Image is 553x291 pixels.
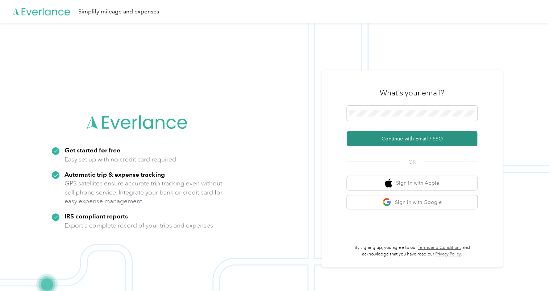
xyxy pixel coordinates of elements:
h3: What's your email? [380,88,444,98]
img: google logo [382,198,391,207]
strong: Automatic trip & expense tracking [65,171,165,178]
img: apple logo [385,179,392,188]
p: By signing up, you agree to our and acknowledge that you have read our . [347,245,477,257]
button: Continue with Email / SSO [347,131,477,146]
a: Terms and Conditions [418,245,461,250]
p: GPS satellites ensure accurate trip tracking even without cell phone service. Integrate your bank... [65,179,223,206]
div: Simplify mileage and expenses [78,7,159,16]
button: google logoSign in with Google [347,195,477,209]
span: OR [399,158,425,166]
a: Privacy Policy [435,251,461,257]
button: apple logoSign in with Apple [347,176,477,190]
strong: Get started for free [65,146,120,154]
p: Easy set up with no credit card required [65,155,176,164]
p: Export a complete record of your trips and expenses. [65,221,215,230]
strong: IRS compliant reports [65,212,128,220]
